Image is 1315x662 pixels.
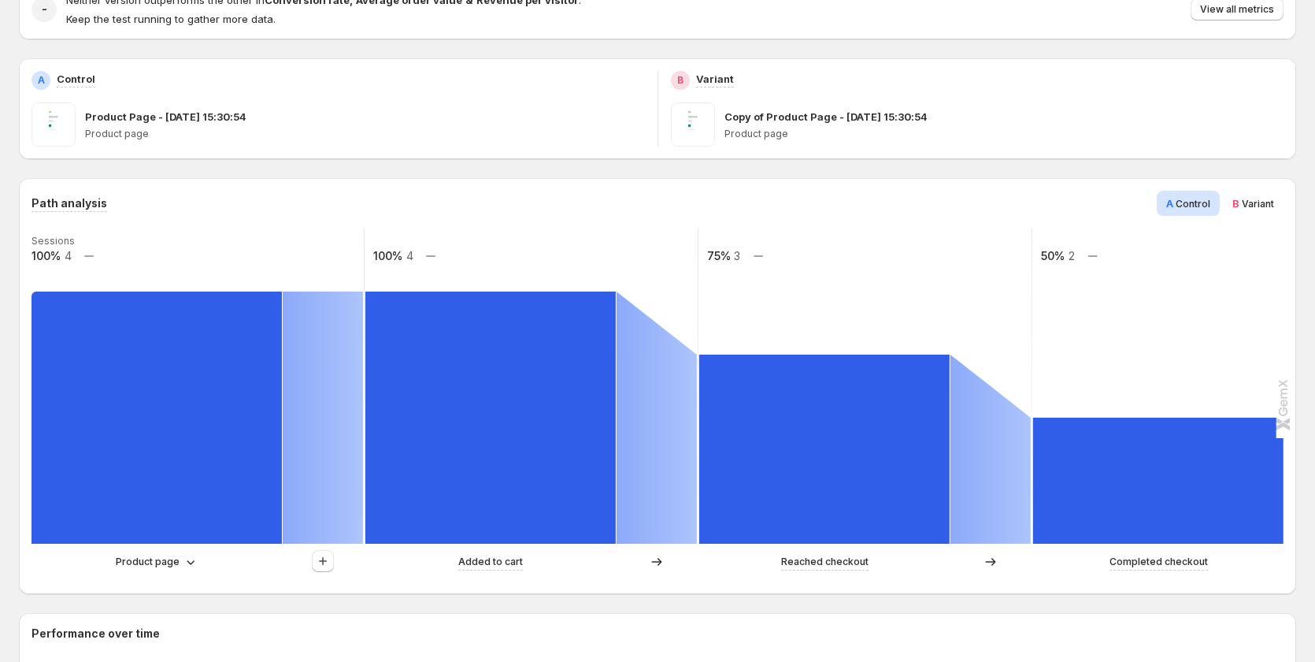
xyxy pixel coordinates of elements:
h2: A [38,74,45,87]
h3: Path analysis [31,195,107,211]
span: A [1166,197,1173,210]
span: Variant [1242,198,1274,210]
p: Product page [116,554,180,570]
text: 3 [734,249,740,262]
text: 2 [1069,249,1075,262]
p: Control [57,71,95,87]
path: Added to cart: 4 [365,292,616,544]
span: Control [1176,198,1210,210]
text: 100% [373,249,402,262]
span: View all metrics [1200,3,1274,16]
text: 100% [31,249,61,262]
img: Copy of Product Page - Aug 18, 15:30:54 [671,102,715,147]
text: Sessions [31,235,75,247]
span: Keep the test running to gather more data. [66,13,276,25]
p: Copy of Product Page - [DATE] 15:30:54 [724,109,928,125]
h2: Performance over time [31,626,1284,642]
p: Reached checkout [781,554,869,570]
h2: - [42,2,47,17]
p: Product Page - [DATE] 15:30:54 [85,109,246,125]
span: B [1232,197,1239,210]
img: Product Page - Aug 18, 15:30:54 [31,102,76,147]
text: 75% [707,249,731,262]
p: Completed checkout [1109,554,1208,570]
p: Variant [696,71,734,87]
p: Product page [85,128,645,140]
p: Added to cart [458,554,523,570]
path: Completed checkout: 2 [1033,418,1284,544]
p: Product page [724,128,1284,140]
h2: B [677,74,683,87]
text: 4 [65,249,72,262]
text: 50% [1041,249,1065,262]
text: 4 [406,249,413,262]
